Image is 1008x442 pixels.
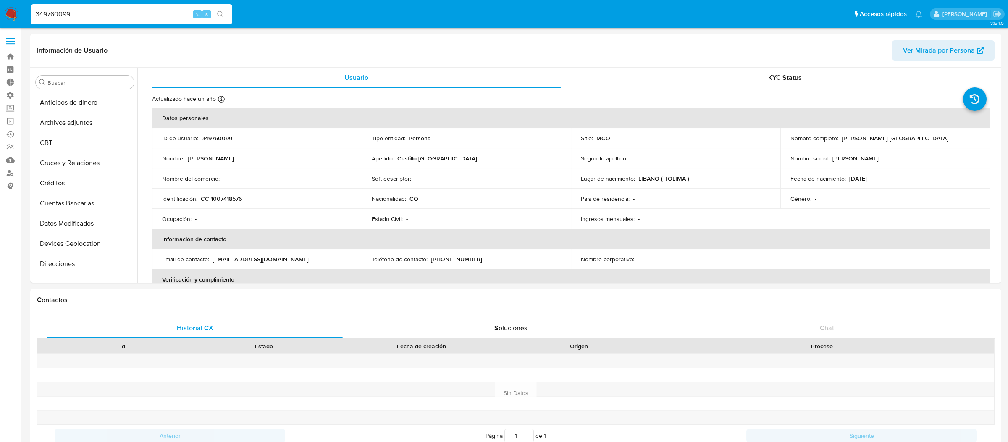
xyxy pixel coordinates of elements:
p: Ocupación : [162,215,192,223]
p: Email de contacto : [162,255,209,263]
span: Historial CX [177,323,213,333]
span: Ver Mirada por Persona [903,40,975,61]
th: Datos personales [152,108,990,128]
p: - [195,215,197,223]
p: - [638,255,639,263]
p: Nombre del comercio : [162,175,220,182]
p: 349760099 [202,134,232,142]
span: s [205,10,208,18]
p: ID de usuario : [162,134,198,142]
p: Estado Civil : [372,215,403,223]
button: search-icon [212,8,229,20]
p: Fecha de nacimiento : [790,175,846,182]
p: - [631,155,633,162]
p: - [406,215,408,223]
p: Sitio : [581,134,593,142]
input: Buscar [47,79,131,87]
p: - [633,195,635,203]
span: ⌥ [194,10,200,18]
h1: Información de Usuario [37,46,108,55]
p: Ingresos mensuales : [581,215,635,223]
p: Nombre corporativo : [581,255,634,263]
p: eric.malcangi@mercadolibre.com [942,10,990,18]
a: Notificaciones [915,11,922,18]
div: Fecha de creación [341,342,502,350]
p: [PERSON_NAME] [188,155,234,162]
span: KYC Status [768,73,802,82]
p: Nombre social : [790,155,829,162]
p: Lugar de nacimiento : [581,175,635,182]
div: Id [58,342,187,350]
div: Proceso [655,342,988,350]
th: Información de contacto [152,229,990,249]
p: Castillo [GEOGRAPHIC_DATA] [397,155,477,162]
span: 1 [544,431,546,440]
p: [EMAIL_ADDRESS][DOMAIN_NAME] [213,255,309,263]
th: Verificación y cumplimiento [152,269,990,289]
div: Origen [514,342,643,350]
p: CO [409,195,418,203]
p: LIBANO ( TOLIMA ) [638,175,689,182]
input: Buscar usuario o caso... [31,9,232,20]
button: Devices Geolocation [32,234,137,254]
p: [PHONE_NUMBER] [431,255,482,263]
p: Apellido : [372,155,394,162]
p: Soft descriptor : [372,175,411,182]
button: Direcciones [32,254,137,274]
p: [PERSON_NAME] [832,155,879,162]
p: MCO [596,134,610,142]
p: Tipo entidad : [372,134,405,142]
p: Identificación : [162,195,197,203]
p: Persona [409,134,431,142]
button: Buscar [39,79,46,86]
p: Actualizado hace un año [152,95,216,103]
button: Cruces y Relaciones [32,153,137,173]
p: Nacionalidad : [372,195,406,203]
button: Créditos [32,173,137,193]
span: Usuario [344,73,368,82]
p: - [415,175,416,182]
p: País de residencia : [581,195,630,203]
p: [DATE] [849,175,867,182]
h1: Contactos [37,296,995,304]
span: Accesos rápidos [860,10,907,18]
p: - [638,215,640,223]
p: - [223,175,225,182]
p: Teléfono de contacto : [372,255,428,263]
button: Dispositivos Point [32,274,137,294]
p: - [815,195,816,203]
button: Datos Modificados [32,213,137,234]
p: Género : [790,195,811,203]
p: CC 1007418576 [201,195,242,203]
button: Ver Mirada por Persona [892,40,995,61]
button: CBT [32,133,137,153]
p: [PERSON_NAME] [GEOGRAPHIC_DATA] [842,134,948,142]
p: Nombre : [162,155,184,162]
div: Estado [199,342,328,350]
p: Nombre completo : [790,134,838,142]
button: Cuentas Bancarias [32,193,137,213]
span: Soluciones [494,323,528,333]
button: Archivos adjuntos [32,113,137,133]
button: Anticipos de dinero [32,92,137,113]
p: Segundo apellido : [581,155,627,162]
span: Chat [820,323,834,333]
a: Salir [993,10,1002,18]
